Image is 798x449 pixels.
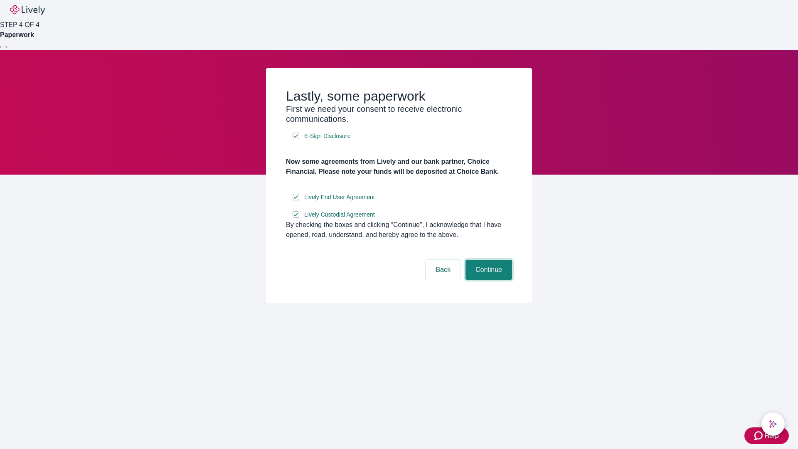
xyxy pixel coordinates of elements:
[754,431,764,441] svg: Zendesk support icon
[303,210,377,220] a: e-sign disclosure document
[304,132,350,141] span: E-Sign Disclosure
[426,260,461,280] button: Back
[761,412,785,436] button: chat
[744,427,789,444] button: Zendesk support iconHelp
[286,88,512,104] h2: Lastly, some paperwork
[769,420,777,428] svg: Lively AI Assistant
[286,220,512,240] div: By checking the boxes and clicking “Continue", I acknowledge that I have opened, read, understand...
[465,260,512,280] button: Continue
[10,5,45,15] img: Lively
[303,131,352,141] a: e-sign disclosure document
[764,431,779,441] span: Help
[304,193,375,202] span: Lively End User Agreement
[286,157,512,177] h4: Now some agreements from Lively and our bank partner, Choice Financial. Please note your funds wi...
[304,210,375,219] span: Lively Custodial Agreement
[303,192,377,202] a: e-sign disclosure document
[286,104,512,124] h3: First we need your consent to receive electronic communications.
